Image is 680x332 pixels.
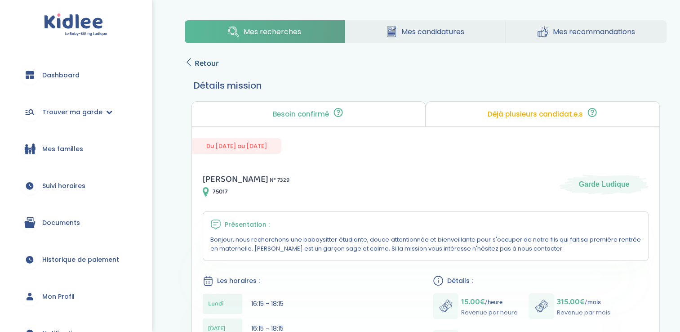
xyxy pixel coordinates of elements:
[273,111,329,118] p: Besoin confirmé
[345,20,505,43] a: Mes candidatures
[488,111,583,118] p: Déjà plusieurs candidat.e.s
[42,71,80,80] span: Dashboard
[13,170,138,202] a: Suivi horaires
[461,296,485,308] span: 15.00€
[506,20,666,43] a: Mes recommandations
[210,235,641,253] p: Bonjour, nous recherchons une babaysitter étudiante, douce attentionnée et bienveillante pour s'o...
[42,181,85,191] span: Suivi horaires
[553,26,635,37] span: Mes recommandations
[13,96,138,128] a: Trouver ma garde
[213,187,228,197] span: 75017
[225,220,270,229] span: Présentation :
[195,57,219,70] span: Retour
[13,280,138,313] a: Mon Profil
[194,79,658,92] h3: Détails mission
[244,26,301,37] span: Mes recherches
[42,108,102,117] span: Trouver ma garde
[44,13,107,36] img: logo.svg
[401,26,464,37] span: Mes candidatures
[461,308,518,317] p: Revenue par heure
[185,57,219,70] a: Retour
[557,296,610,308] p: /mois
[13,206,138,239] a: Documents
[447,276,473,286] span: Détails :
[42,255,119,265] span: Historique de paiement
[185,20,345,43] a: Mes recherches
[192,138,281,154] span: Du [DATE] au [DATE]
[13,59,138,91] a: Dashboard
[42,218,80,228] span: Documents
[42,292,75,301] span: Mon Profil
[208,299,224,309] span: Lundi
[217,276,260,286] span: Les horaires :
[579,179,630,189] span: Garde Ludique
[13,243,138,276] a: Historique de paiement
[13,133,138,165] a: Mes familles
[270,175,289,185] span: N° 7329
[251,299,284,308] span: 16:15 - 18:15
[461,296,518,308] p: /heure
[203,172,268,186] span: [PERSON_NAME]
[42,144,83,154] span: Mes familles
[557,308,610,317] p: Revenue par mois
[557,296,585,308] span: 315.00€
